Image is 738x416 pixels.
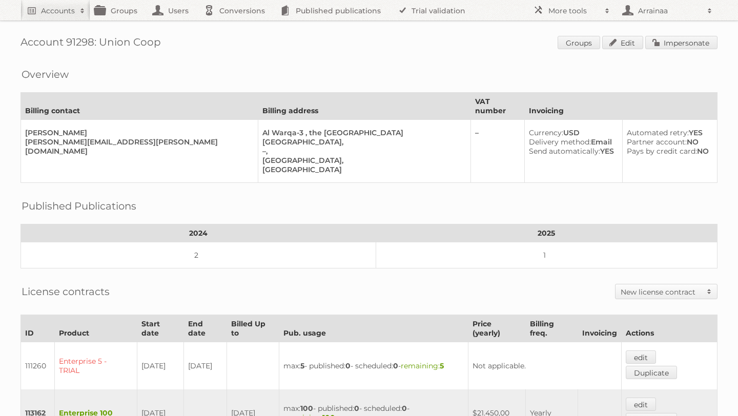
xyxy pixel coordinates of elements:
span: Toggle [702,284,717,299]
span: Automated retry: [627,128,689,137]
div: NO [627,147,709,156]
a: Impersonate [645,36,717,49]
strong: 100 [300,404,313,413]
div: [PERSON_NAME] [25,128,250,137]
div: YES [529,147,614,156]
td: Enterprise 5 - TRIAL [55,342,137,390]
a: Edit [602,36,643,49]
td: Not applicable. [468,342,621,390]
span: Currency: [529,128,563,137]
th: Price (yearly) [468,315,526,342]
th: Billing contact [21,93,258,120]
span: Pays by credit card: [627,147,697,156]
strong: 5 [440,361,444,370]
div: [PERSON_NAME][EMAIL_ADDRESS][PERSON_NAME][DOMAIN_NAME] [25,137,250,156]
strong: 0 [345,361,351,370]
div: Al Warqa-3 , the [GEOGRAPHIC_DATA] [GEOGRAPHIC_DATA], [262,128,463,147]
a: Duplicate [626,366,677,379]
div: NO [627,137,709,147]
th: Pub. usage [279,315,468,342]
th: Billing address [258,93,471,120]
h2: License contracts [22,284,110,299]
strong: 0 [402,404,407,413]
div: USD [529,128,614,137]
td: 2 [21,242,376,268]
div: YES [627,128,709,137]
a: New license contract [616,284,717,299]
td: max: - published: - scheduled: - [279,342,468,390]
th: 2024 [21,224,376,242]
span: Send automatically: [529,147,600,156]
td: 1 [376,242,717,268]
th: Invoicing [524,93,717,120]
h2: Accounts [41,6,75,16]
h2: Arrainaa [635,6,702,16]
h1: Account 91298: Union Coop [20,36,717,51]
a: Groups [558,36,600,49]
div: –, [262,147,463,156]
th: Actions [621,315,717,342]
div: Email [529,137,614,147]
h2: More tools [548,6,600,16]
h2: Published Publications [22,198,136,214]
span: remaining: [401,361,444,370]
strong: 5 [300,361,304,370]
div: [GEOGRAPHIC_DATA] [262,165,463,174]
h2: New license contract [621,287,702,297]
th: ID [21,315,55,342]
th: Invoicing [578,315,621,342]
span: Delivery method: [529,137,591,147]
td: [DATE] [137,342,184,390]
strong: 0 [354,404,359,413]
td: – [471,120,525,183]
th: VAT number [471,93,525,120]
td: 111260 [21,342,55,390]
h2: Overview [22,67,69,82]
th: Start date [137,315,184,342]
th: Billed Up to [227,315,279,342]
div: [GEOGRAPHIC_DATA], [262,156,463,165]
th: Product [55,315,137,342]
strong: 0 [393,361,398,370]
a: edit [626,398,656,411]
th: 2025 [376,224,717,242]
td: [DATE] [183,342,227,390]
th: Billing freq. [526,315,578,342]
th: End date [183,315,227,342]
span: Partner account: [627,137,687,147]
a: edit [626,350,656,364]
